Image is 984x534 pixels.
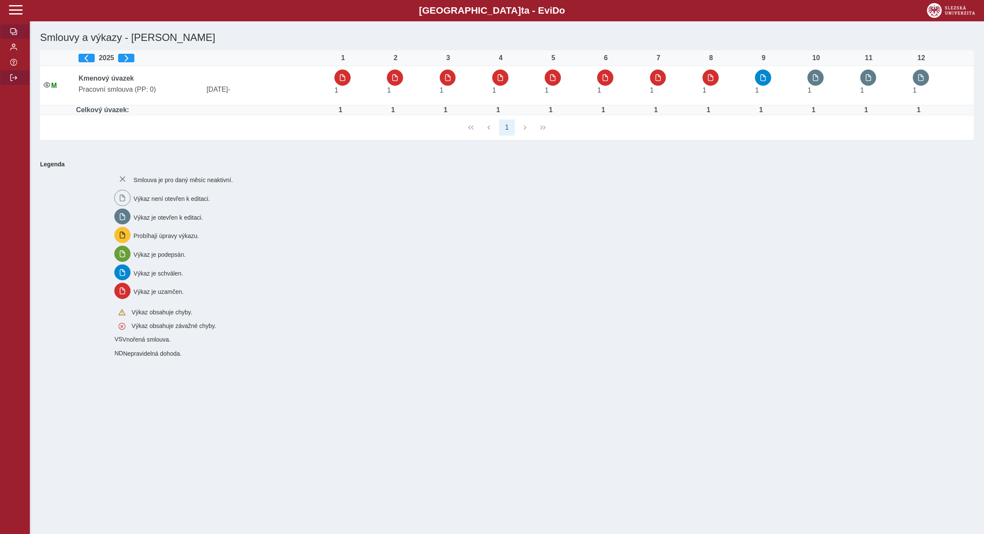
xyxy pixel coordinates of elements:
[134,288,184,295] span: Výkaz je uzamčen.
[334,87,338,94] span: Úvazek : 8 h / den. 40 h / týden.
[440,54,457,62] div: 3
[927,3,975,18] img: logo_web_su.png
[75,86,203,93] span: Pracovní smlouva (PP: 0)
[37,157,970,171] b: Legenda
[913,54,930,62] div: 12
[559,5,565,16] span: o
[490,106,507,114] div: Úvazek : 8 h / den. 40 h / týden.
[228,86,230,93] span: -
[807,54,824,62] div: 10
[114,350,123,357] span: Smlouva vnořená do kmene
[858,106,875,114] div: Úvazek : 8 h / den. 40 h / týden.
[131,322,216,329] span: Výkaz obsahuje závažné chyby.
[51,82,57,89] span: Údaje souhlasí s údaji v Magionu
[44,81,50,88] i: Smlouva je aktivní
[755,87,759,94] span: Úvazek : 8 h / den. 40 h / týden.
[78,54,328,62] div: 2025
[492,87,496,94] span: Úvazek : 8 h / den. 40 h / týden.
[134,195,210,202] span: Výkaz není otevřen k editaci.
[597,54,614,62] div: 6
[595,106,612,114] div: Úvazek : 8 h / den. 40 h / týden.
[647,106,665,114] div: Úvazek : 8 h / den. 40 h / týden.
[75,105,331,115] td: Celkový úvazek:
[134,251,186,258] span: Výkaz je podepsán.
[203,86,331,93] span: [DATE]
[521,5,524,16] span: t
[437,106,454,114] div: Úvazek : 8 h / den. 40 h / týden.
[134,232,199,239] span: Probíhají úpravy výkazu.
[332,106,349,114] div: Úvazek : 8 h / den. 40 h / týden.
[752,106,769,114] div: Úvazek : 8 h / den. 40 h / týden.
[499,119,515,136] button: 1
[650,54,667,62] div: 7
[807,87,811,94] span: Úvazek : 8 h / den. 40 h / týden.
[492,54,509,62] div: 4
[700,106,717,114] div: Úvazek : 8 h / den. 40 h / týden.
[387,87,391,94] span: Úvazek : 8 h / den. 40 h / týden.
[542,106,559,114] div: Úvazek : 8 h / den. 40 h / týden.
[805,106,822,114] div: Úvazek : 8 h / den. 40 h / týden.
[702,87,706,94] span: Úvazek : 8 h / den. 40 h / týden.
[387,54,404,62] div: 2
[860,87,864,94] span: Úvazek : 8 h / den. 40 h / týden.
[26,5,958,16] b: [GEOGRAPHIC_DATA] a - Evi
[131,309,192,316] span: Výkaz obsahuje chyby.
[123,350,182,357] span: Nepravidelná dohoda.
[440,87,444,94] span: Úvazek : 8 h / den. 40 h / týden.
[545,87,549,94] span: Úvazek : 8 h / den. 40 h / týden.
[860,54,877,62] div: 11
[552,5,559,16] span: D
[334,54,351,62] div: 1
[384,106,401,114] div: Úvazek : 8 h / den. 40 h / týden.
[114,336,122,342] span: Smlouva vnořená do kmene
[910,106,927,114] div: Úvazek : 8 h / den. 40 h / týden.
[78,75,134,82] b: Kmenový úvazek
[37,28,820,47] h1: Smlouvy a výkazy - [PERSON_NAME]
[597,87,601,94] span: Úvazek : 8 h / den. 40 h / týden.
[134,177,233,183] span: Smlouva je pro daný měsíc neaktivní.
[755,54,772,62] div: 9
[134,270,183,276] span: Výkaz je schválen.
[545,54,562,62] div: 5
[650,87,654,94] span: Úvazek : 8 h / den. 40 h / týden.
[913,87,917,94] span: Úvazek : 8 h / den. 40 h / týden.
[134,214,203,221] span: Výkaz je otevřen k editaci.
[702,54,720,62] div: 8
[122,336,171,343] span: Vnořená smlouva.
